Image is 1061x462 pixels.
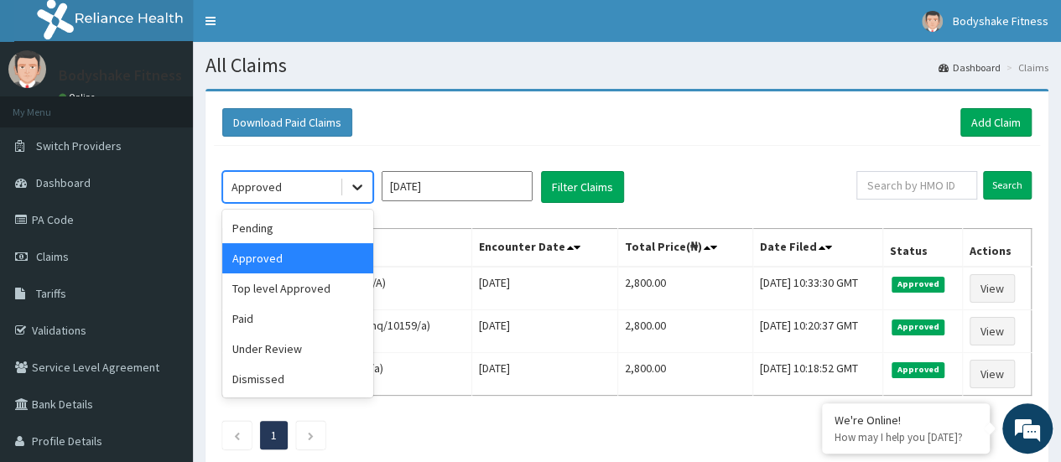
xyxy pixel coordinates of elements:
td: [DATE] 10:33:30 GMT [752,267,882,310]
a: Next page [307,428,315,443]
img: User Image [922,11,943,32]
span: Bodyshake Fitness [953,13,1048,29]
th: Date Filed [752,229,882,267]
input: Select Month and Year [382,171,533,201]
a: View [970,317,1015,345]
img: User Image [8,50,46,88]
div: Top level Approved [222,273,373,304]
th: Encounter Date [471,229,617,267]
p: Bodyshake Fitness [59,68,182,83]
td: [DATE] [471,353,617,396]
td: [DATE] 10:18:52 GMT [752,353,882,396]
td: 2,800.00 [617,310,752,353]
a: Page 1 is your current page [271,428,277,443]
span: Approved [892,277,944,292]
a: Online [59,91,99,103]
td: [DATE] [471,267,617,310]
a: Add Claim [960,108,1032,137]
a: Dashboard [939,60,1001,75]
span: Switch Providers [36,138,122,153]
div: Chat with us now [87,94,282,116]
span: Approved [892,319,944,335]
span: Approved [892,362,944,377]
div: Paid [222,304,373,334]
span: Tariffs [36,286,66,301]
input: Search [983,171,1032,200]
p: How may I help you today? [835,430,977,444]
div: Pending [222,213,373,243]
span: We're online! [97,129,231,298]
a: Previous page [233,428,241,443]
h1: All Claims [205,55,1048,76]
button: Download Paid Claims [222,108,352,137]
a: View [970,360,1015,388]
div: We're Online! [835,413,977,428]
img: d_794563401_company_1708531726252_794563401 [31,84,68,126]
input: Search by HMO ID [856,171,977,200]
li: Claims [1002,60,1048,75]
div: Dismissed [222,364,373,394]
div: Minimize live chat window [275,8,315,49]
button: Filter Claims [541,171,624,203]
th: Status [883,229,963,267]
div: Approved [222,243,373,273]
th: Actions [962,229,1031,267]
span: Dashboard [36,175,91,190]
a: View [970,274,1015,303]
td: 2,800.00 [617,267,752,310]
span: Claims [36,249,69,264]
div: Approved [231,179,282,195]
td: [DATE] [471,310,617,353]
td: 2,800.00 [617,353,752,396]
div: Under Review [222,334,373,364]
td: [DATE] 10:20:37 GMT [752,310,882,353]
th: Total Price(₦) [617,229,752,267]
textarea: Type your message and hit 'Enter' [8,294,320,353]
